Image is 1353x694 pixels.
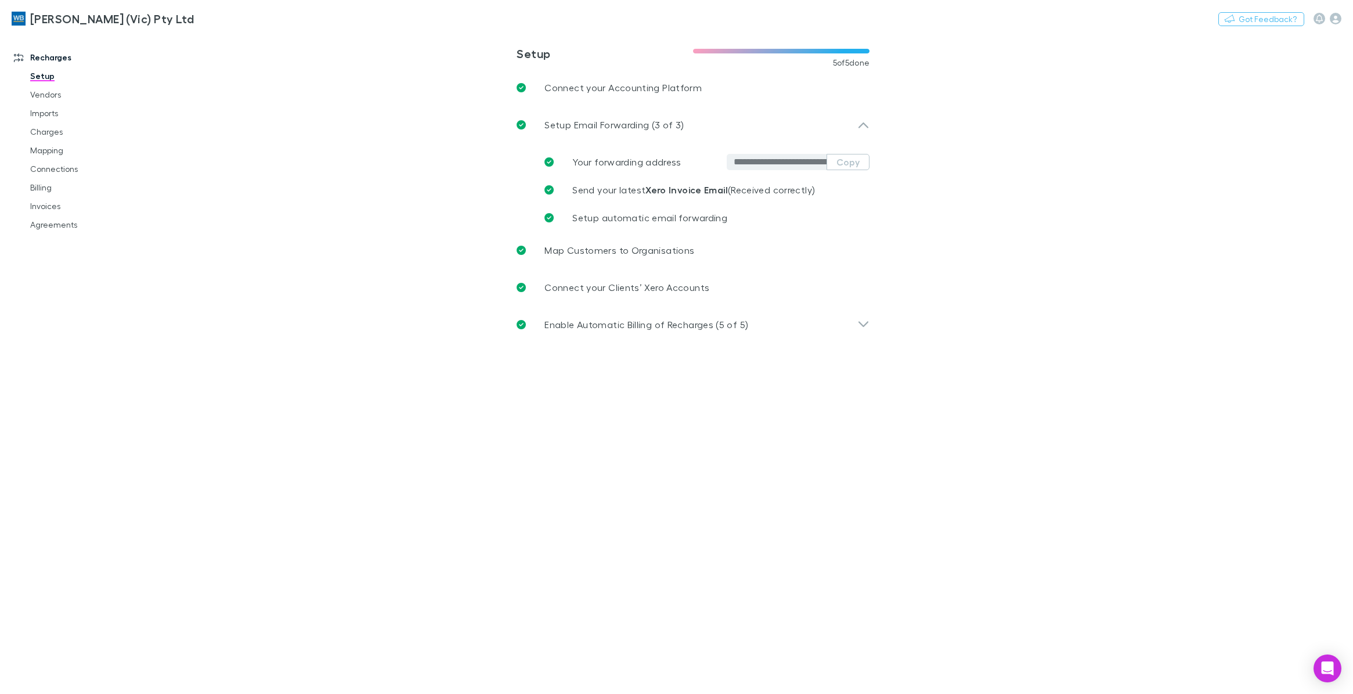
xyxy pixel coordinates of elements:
[19,197,163,215] a: Invoices
[19,123,163,141] a: Charges
[19,178,163,197] a: Billing
[5,5,201,33] a: [PERSON_NAME] (Vic) Pty Ltd
[2,48,163,67] a: Recharges
[12,12,26,26] img: William Buck (Vic) Pty Ltd's Logo
[1218,12,1304,26] button: Got Feedback?
[507,306,879,343] div: Enable Automatic Billing of Recharges (5 of 5)
[507,232,879,269] a: Map Customers to Organisations
[30,12,194,26] h3: [PERSON_NAME] (Vic) Pty Ltd
[833,58,870,67] span: 5 of 5 done
[517,46,693,60] h3: Setup
[1314,655,1341,682] div: Open Intercom Messenger
[544,281,709,294] p: Connect your Clients’ Xero Accounts
[19,85,163,104] a: Vendors
[572,184,815,195] span: Send your latest (Received correctly)
[19,141,163,160] a: Mapping
[19,67,163,85] a: Setup
[544,318,748,332] p: Enable Automatic Billing of Recharges (5 of 5)
[572,156,681,167] span: Your forwarding address
[19,160,163,178] a: Connections
[535,176,869,204] a: Send your latestXero Invoice Email(Received correctly)
[507,269,879,306] a: Connect your Clients’ Xero Accounts
[507,69,879,106] a: Connect your Accounting Platform
[544,118,684,132] p: Setup Email Forwarding (3 of 3)
[19,104,163,123] a: Imports
[535,204,869,232] a: Setup automatic email forwarding
[507,106,879,143] div: Setup Email Forwarding (3 of 3)
[645,184,728,196] strong: Xero Invoice Email
[544,243,694,257] p: Map Customers to Organisations
[544,81,702,95] p: Connect your Accounting Platform
[19,215,163,234] a: Agreements
[572,212,727,223] span: Setup automatic email forwarding
[827,154,869,170] button: Copy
